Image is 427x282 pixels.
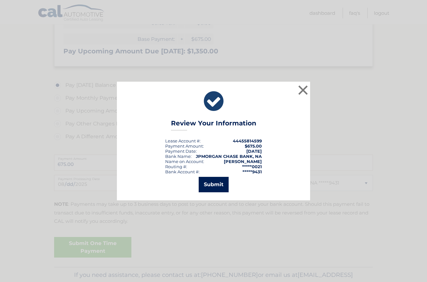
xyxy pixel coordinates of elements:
strong: [PERSON_NAME] [224,159,262,164]
div: Payment Amount: [165,143,204,149]
button: × [297,84,309,96]
span: [DATE] [246,149,262,154]
div: Name on Account: [165,159,204,164]
button: Submit [199,177,229,192]
strong: JPMORGAN CHASE BANK, NA [196,154,262,159]
span: Payment Date [165,149,196,154]
strong: 44455814599 [233,138,262,143]
div: Lease Account #: [165,138,201,143]
h3: Review Your Information [171,119,256,131]
div: : [165,149,197,154]
div: Routing #: [165,164,187,169]
div: Bank Account #: [165,169,200,174]
div: Bank Name: [165,154,192,159]
span: $675.00 [245,143,262,149]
